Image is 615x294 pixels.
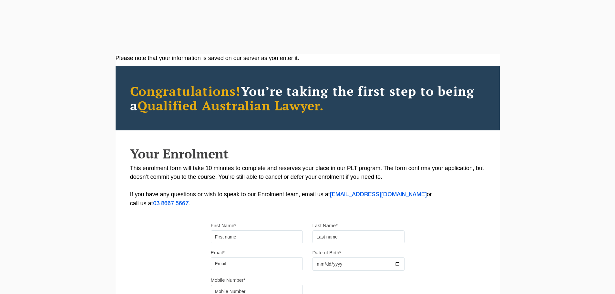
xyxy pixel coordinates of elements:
span: Congratulations! [130,82,241,99]
h2: Your Enrolment [130,147,485,161]
label: First Name* [211,222,236,229]
input: Last name [313,230,405,243]
input: Email [211,257,303,270]
h2: You’re taking the first step to being a [130,84,485,113]
p: This enrolment form will take 10 minutes to complete and reserves your place in our PLT program. ... [130,164,485,208]
input: First name [211,230,303,243]
label: Email* [211,249,225,256]
label: Last Name* [313,222,338,229]
a: [EMAIL_ADDRESS][DOMAIN_NAME] [330,192,427,197]
label: Mobile Number* [211,277,246,283]
a: 03 8667 5667 [153,201,189,206]
div: Please note that your information is saved on our server as you enter it. [116,54,500,63]
label: Date of Birth* [313,249,341,256]
span: Qualified Australian Lawyer. [138,97,324,114]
